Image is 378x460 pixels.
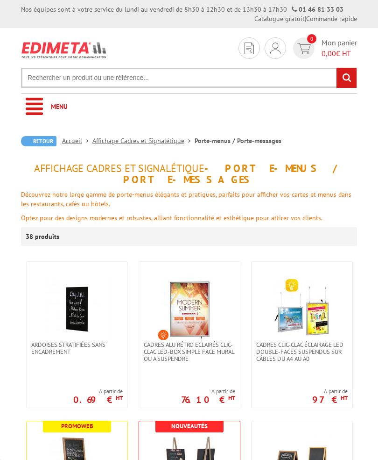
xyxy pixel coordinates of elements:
[157,276,222,341] img: Cadres Alu Rétro Eclairés Clic-Clac LED-Box simple face mural ou a suspendre
[322,37,357,59] span: Mon panier
[256,341,348,362] span: Cadres clic-clac éclairage LED double-faces suspendus sur câbles du A4 au A0
[44,276,110,341] img: Ardoises stratifiées sans encadrement
[341,394,348,402] sup: HT
[312,388,348,395] span: A partir de
[34,162,204,175] span: Affichage Cadres et Signalétique
[21,94,357,120] a: Menu
[26,227,61,246] p: 38 produits
[116,394,123,402] sup: HT
[21,214,322,222] span: Optez pour des designs modernes et robustes, alliant fonctionnalité et esthétique pour attirer vo...
[92,137,195,145] a: Affichage Cadres et Signalétique
[307,34,316,43] span: 0
[245,43,254,54] img: devis rapide
[21,163,357,185] h1: - Porte-menus / Porte-messages
[322,48,357,59] span: € HT
[252,341,352,362] a: Cadres clic-clac éclairage LED double-faces suspendus sur câbles du A4 au A0
[299,5,343,14] a: 01 46 81 33 03
[21,190,351,208] span: Découvrez notre large gamme de porte-menus élégants et pratiques, parfaits pour afficher vos cart...
[269,276,335,341] img: Cadres clic-clac éclairage LED double-faces suspendus sur câbles du A4 au A0
[61,422,93,430] b: Promoweb
[181,388,235,395] span: A partir de
[254,14,305,23] a: Catalogue gratuit
[291,37,357,59] a: devis rapide 0 Mon panier 0,00€ HT
[297,43,311,54] img: devis rapide
[51,102,68,111] span: Menu
[21,5,343,14] div: Nos équipes sont à votre service du lundi au vendredi de 8h30 à 12h30 et de 13h30 à 17h30
[139,341,240,362] a: Cadres Alu Rétro Eclairés Clic-Clac LED-Box simple face mural ou a suspendre
[171,422,208,430] b: Nouveautés
[73,388,123,395] span: A partir de
[62,137,92,145] a: Accueil
[228,394,235,402] sup: HT
[195,136,281,145] li: Porte-menus / Porte-messages
[254,14,357,23] div: |
[336,68,357,88] input: rechercher
[31,341,123,355] span: Ardoises stratifiées sans encadrement
[181,397,235,402] p: 76.10 €
[27,341,127,355] a: Ardoises stratifiées sans encadrement
[21,68,357,88] input: Rechercher un produit ou une référence...
[21,136,56,146] a: Retour
[144,341,235,362] span: Cadres Alu Rétro Eclairés Clic-Clac LED-Box simple face mural ou a suspendre
[312,397,348,402] p: 97 €
[270,43,280,54] img: devis rapide
[306,14,357,23] a: Commande rapide
[21,37,107,63] img: Edimeta
[322,49,336,58] span: 0,00
[73,397,123,402] p: 0.69 €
